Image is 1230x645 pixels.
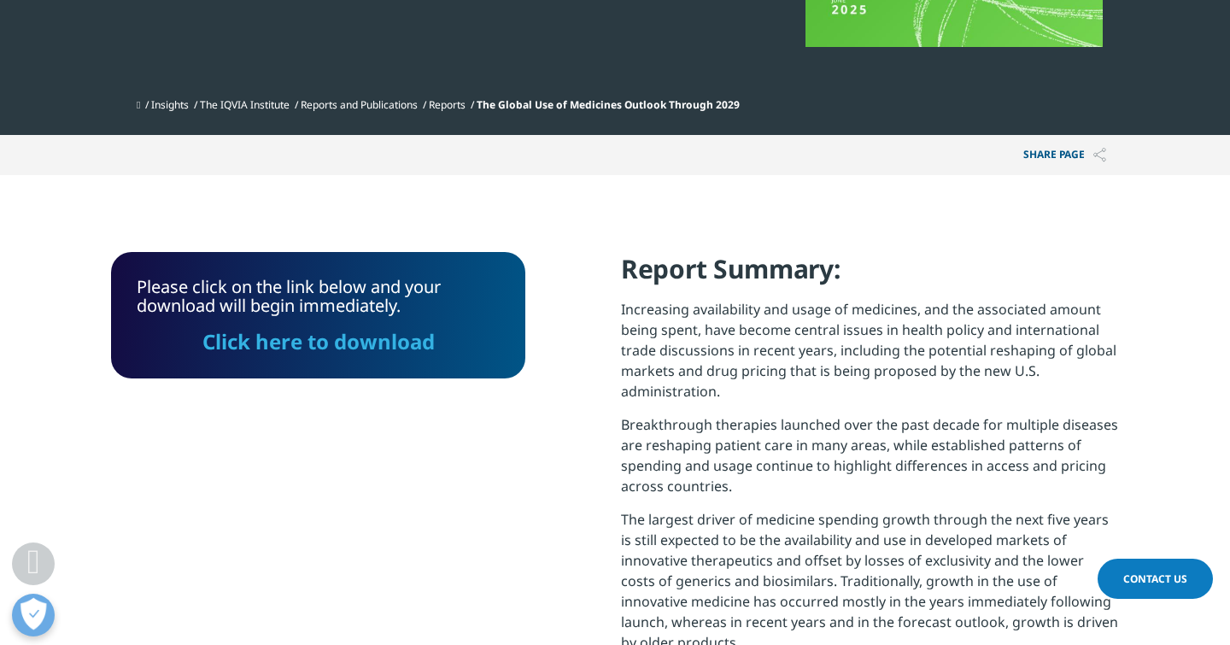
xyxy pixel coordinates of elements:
a: Click here to download [202,327,435,355]
p: Breakthrough therapies launched over the past decade for multiple diseases are reshaping patient ... [621,414,1119,509]
a: Insights [151,97,189,112]
p: Increasing availability and usage of medicines, and the associated amount being spent, have becom... [621,299,1119,414]
button: Open Preferences [12,594,55,636]
h4: Report Summary: [621,252,1119,299]
a: Reports [429,97,466,112]
button: Share PAGEShare PAGE [1010,135,1119,175]
a: The IQVIA Institute [200,97,290,112]
span: Contact Us [1123,572,1187,586]
div: Please click on the link below and your download will begin immediately. [137,278,500,353]
a: Reports and Publications [301,97,418,112]
img: Share PAGE [1093,148,1106,162]
span: The Global Use of Medicines Outlook Through 2029 [477,97,740,112]
p: Share PAGE [1010,135,1119,175]
a: Contact Us [1098,559,1213,599]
